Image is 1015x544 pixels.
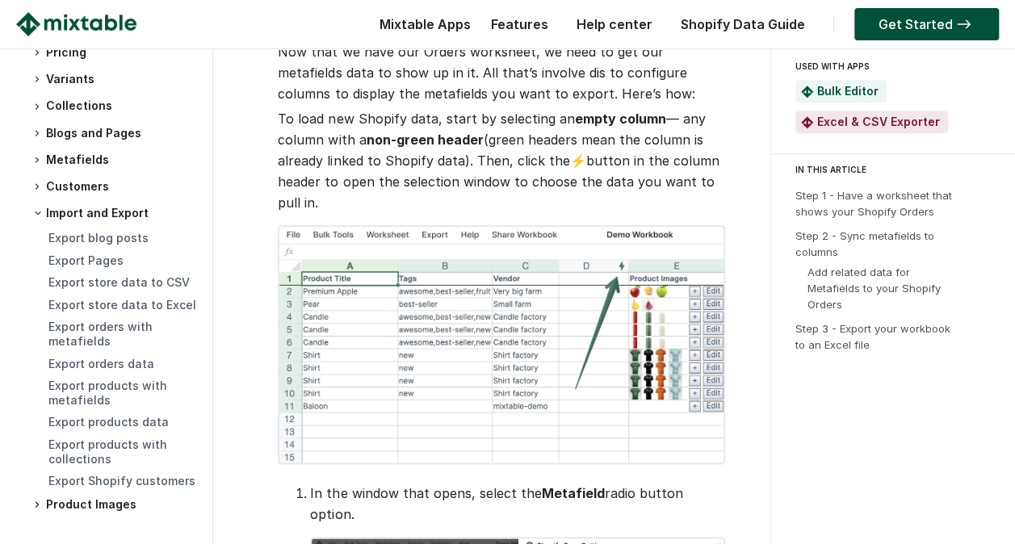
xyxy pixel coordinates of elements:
p: Now that we have our Orders worksheet, we need to get our metafields data to show up in it. All t... [278,41,721,104]
a: Features [483,16,556,32]
a: Step 1 - Have a worksheet that shows your Shopify Orders [795,189,952,218]
h3: Import and Export [32,205,196,221]
a: Help center [568,16,661,32]
a: Step 3 - Export your workbook to an Excel file [795,322,950,351]
strong: ⚡️ [569,153,585,169]
a: Bulk Editor [817,84,879,98]
h3: Collections [32,98,196,115]
p: To load new Shopify data, start by selecting an — any column with a (green headers mean the colum... [278,108,721,213]
a: Shopify Data Guide [673,16,813,32]
div: Mixtable Apps [371,12,471,44]
h3: Customers [32,178,196,195]
strong: Metafield [541,485,604,501]
a: Get Started [854,8,999,40]
h3: Product Images [32,496,196,513]
a: Export Shopify customers [48,474,195,488]
img: Mixtable Excel & CSV Exporter App [801,116,813,128]
a: Export products data [48,415,169,429]
a: Add related data for Metafields to your Shopify Orders [807,266,941,311]
a: Export store data to CSV [48,275,190,289]
a: Excel & CSV Exporter [817,115,940,128]
a: Export orders data [48,357,154,370]
a: Export products with metafields [48,379,167,407]
h3: Metafields [32,152,196,169]
img: Mixtable Spreadsheet Bulk Editor App [801,86,813,98]
a: Export store data to Excel [48,298,196,312]
a: Export products with collections [48,437,167,466]
div: USED WITH APPS [795,56,984,76]
strong: non-green header [366,132,483,148]
p: In the window that opens, select the radio button option. [310,483,721,525]
img: Mixtable logo [16,12,136,36]
strong: empty column [574,111,665,127]
a: Step 2 - Sync metafields to columns [795,229,934,258]
a: Export Pages [48,253,124,267]
h3: Blogs and Pages [32,125,196,142]
a: Export blog posts [48,231,149,245]
h3: Pricing [32,44,196,61]
img: arrow-right.svg [953,19,975,29]
div: IN THIS ARTICLE [795,162,1000,177]
h3: Variants [32,71,196,88]
a: Export orders with metafields [48,320,153,348]
img: Add Shopify data to a spreadsheet [278,225,724,464]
